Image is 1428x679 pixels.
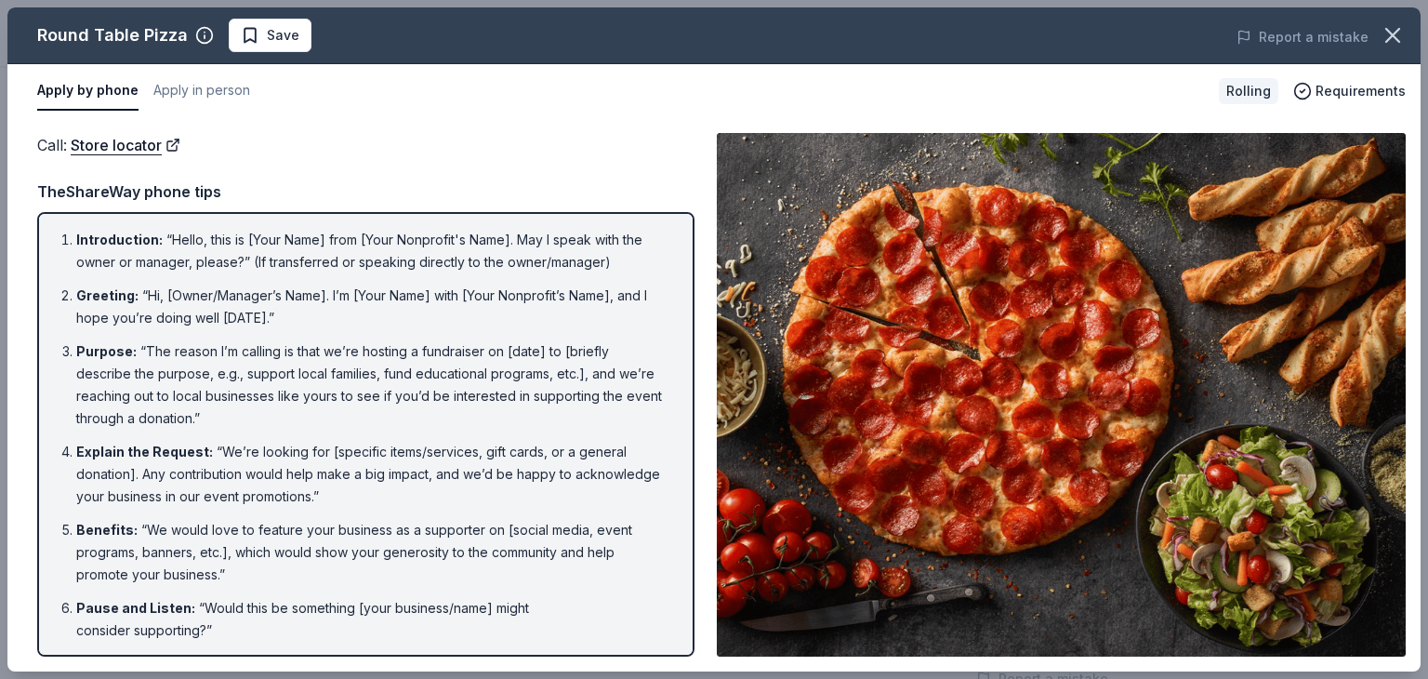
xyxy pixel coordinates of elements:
[1293,80,1406,102] button: Requirements
[76,343,137,359] span: Purpose :
[76,441,667,508] li: “We’re looking for [specific items/services, gift cards, or a general donation]. Any contribution...
[76,597,667,642] li: “Would this be something [your business/name] might consider supporting?”
[1219,78,1278,104] div: Rolling
[76,444,213,459] span: Explain the Request :
[76,285,667,329] li: “Hi, [Owner/Manager’s Name]. I’m [Your Name] with [Your Nonprofit’s Name], and I hope you’re doin...
[37,180,694,204] div: TheShareWay phone tips
[76,229,667,273] li: “Hello, this is [Your Name] from [Your Nonprofit's Name]. May I speak with the owner or manager, ...
[76,287,139,303] span: Greeting :
[37,72,139,111] button: Apply by phone
[76,340,667,430] li: “The reason I’m calling is that we’re hosting a fundraiser on [date] to [briefly describe the pur...
[1236,26,1368,48] button: Report a mistake
[229,19,311,52] button: Save
[717,133,1406,657] img: Image for Round Table Pizza
[37,20,188,50] div: Round Table Pizza
[1316,80,1406,102] span: Requirements
[153,72,250,111] button: Apply in person
[76,600,195,616] span: Pause and Listen :
[267,24,299,47] span: Save
[76,522,138,538] span: Benefits :
[37,133,694,157] div: Call :
[76,519,667,586] li: “We would love to feature your business as a supporter on [social media, event programs, banners,...
[71,133,180,157] a: Store locator
[76,232,163,247] span: Introduction :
